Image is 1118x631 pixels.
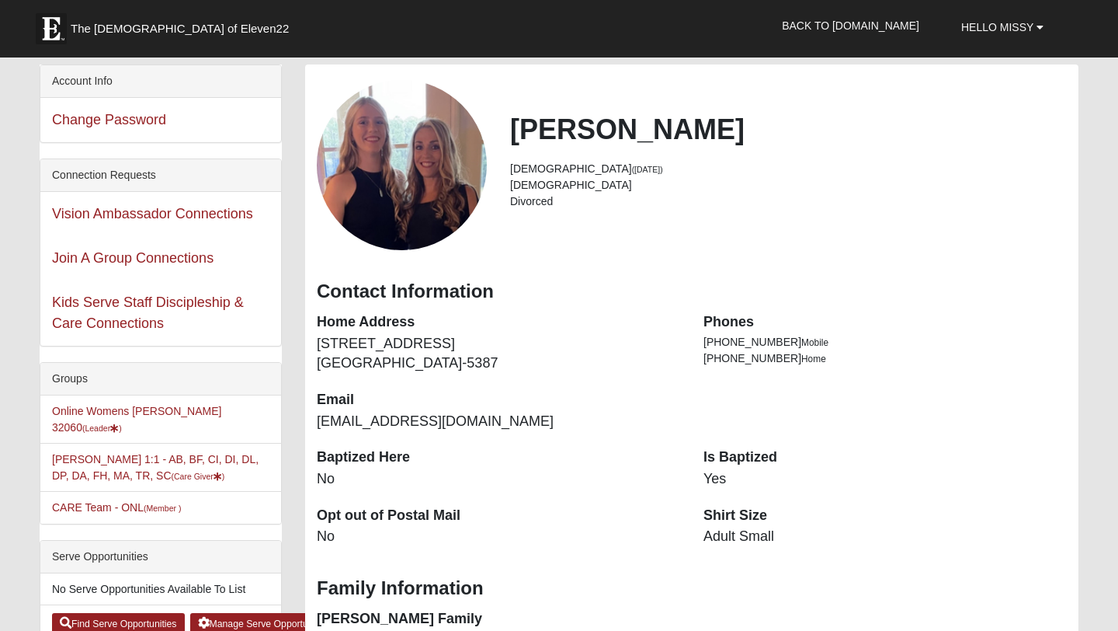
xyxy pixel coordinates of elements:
a: View Fullsize Photo [317,80,487,250]
span: The [DEMOGRAPHIC_DATA] of Eleven22 [71,21,289,37]
div: Connection Requests [40,159,281,192]
span: Home [801,354,826,364]
div: Account Info [40,65,281,98]
a: Change Password [52,112,166,127]
li: [DEMOGRAPHIC_DATA] [510,161,1067,177]
a: CARE Team - ONL(Member ) [52,501,181,514]
dt: Phones [703,312,1067,333]
div: Serve Opportunities [40,541,281,573]
small: (Member ) [144,504,181,513]
a: Vision Ambassador Connections [52,206,253,221]
h3: Contact Information [317,281,1067,303]
a: Back to [DOMAIN_NAME] [770,6,931,45]
small: ([DATE]) [632,165,663,174]
dt: Opt out of Postal Mail [317,506,680,526]
a: [PERSON_NAME] 1:1 - AB, BF, CI, DI, DL, DP, DA, FH, MA, TR, SC(Care Giver) [52,453,259,482]
li: Divorced [510,193,1067,210]
a: Online Womens [PERSON_NAME] 32060(Leader) [52,405,221,434]
a: Join A Group Connections [52,250,214,266]
div: Groups [40,363,281,396]
dt: Baptized Here [317,448,680,468]
span: Hello Missy [961,21,1033,33]
span: Mobile [801,337,828,348]
small: (Leader ) [82,424,122,433]
dt: [PERSON_NAME] Family [317,609,680,629]
h3: Family Information [317,577,1067,600]
a: Kids Serve Staff Discipleship & Care Connections [52,295,244,331]
dd: Yes [703,469,1067,490]
li: [DEMOGRAPHIC_DATA] [510,177,1067,193]
dt: Shirt Size [703,506,1067,526]
a: The [DEMOGRAPHIC_DATA] of Eleven22 [28,5,339,44]
dt: Is Baptized [703,448,1067,468]
dd: No [317,469,680,490]
dd: Adult Small [703,527,1067,547]
img: Eleven22 logo [36,13,67,44]
dd: [EMAIL_ADDRESS][DOMAIN_NAME] [317,412,680,432]
h2: [PERSON_NAME] [510,113,1067,146]
small: (Care Giver ) [172,472,225,481]
dd: [STREET_ADDRESS] [GEOGRAPHIC_DATA]-5387 [317,334,680,374]
dt: Email [317,390,680,410]
li: [PHONE_NUMBER] [703,350,1067,367]
li: No Serve Opportunities Available To List [40,573,281,605]
a: Hello Missy [950,8,1055,47]
dt: Home Address [317,312,680,333]
li: [PHONE_NUMBER] [703,334,1067,350]
dd: No [317,527,680,547]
